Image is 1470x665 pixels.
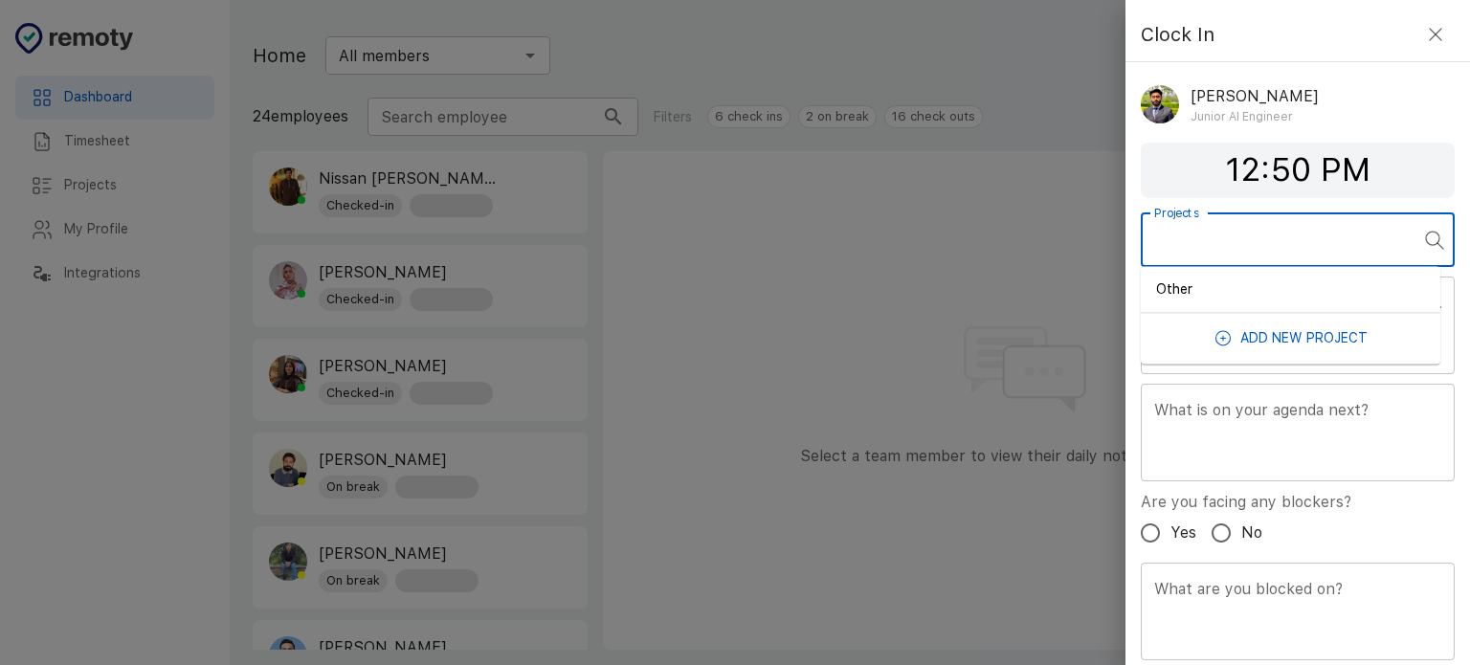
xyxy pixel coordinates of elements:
label: Projects [1154,205,1199,221]
span: No [1241,521,1262,544]
span: Junior AI Engineer [1191,108,1319,127]
h4: Clock In [1141,19,1214,50]
button: Close [1421,227,1448,254]
label: Are you facing any blockers? [1141,491,1351,513]
p: Other [1156,279,1192,299]
h4: 12:50 PM [1141,150,1455,190]
p: [PERSON_NAME] [1191,85,1319,108]
img: 8708355945094_a9e9ec27f1a030579425_512.jpg [1141,85,1179,123]
button: Add new Project [1141,321,1440,356]
span: Yes [1170,521,1196,544]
